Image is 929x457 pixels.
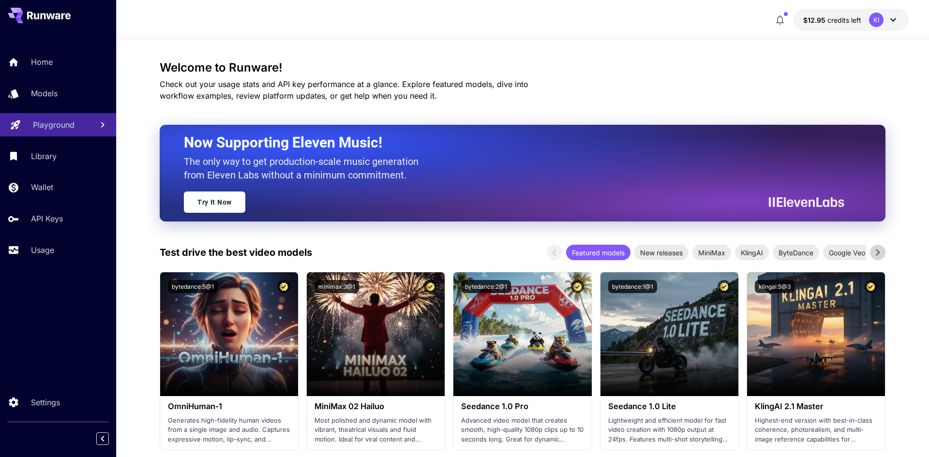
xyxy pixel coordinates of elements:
button: minimax:3@1 [315,280,359,293]
h2: Now Supporting Eleven Music! [184,133,837,152]
a: Try It Now [184,192,245,213]
button: Certified Model – Vetted for best performance and includes a commercial license. [424,280,437,293]
button: Certified Model – Vetted for best performance and includes a commercial license. [864,280,877,293]
p: Home [31,56,53,68]
div: ByteDance [773,245,819,260]
span: $12.95 [803,16,827,24]
h3: Seedance 1.0 Lite [608,402,731,411]
p: Library [31,150,57,162]
button: klingai:5@3 [755,280,794,293]
div: New releases [634,245,689,260]
h3: Seedance 1.0 Pro [461,402,584,411]
button: Collapse sidebar [96,432,109,445]
img: alt [453,272,591,396]
p: API Keys [31,213,63,224]
h3: OmniHuman‑1 [168,402,290,411]
img: alt [600,272,738,396]
img: alt [307,272,445,396]
button: Certified Model – Vetted for best performance and includes a commercial license. [718,280,731,293]
h3: Welcome to Runware! [160,61,885,74]
span: ByteDance [773,248,819,258]
p: The only way to get production-scale music generation from Eleven Labs without a minimum commitment. [184,155,426,182]
div: Featured models [566,245,630,260]
div: KI [869,13,884,27]
button: $12.9489KI [794,9,909,31]
img: alt [160,272,298,396]
span: Google Veo [823,248,871,258]
p: Test drive the best video models [160,245,312,260]
button: bytedance:2@1 [461,280,511,293]
p: Advanced video model that creates smooth, high-quality 1080p clips up to 10 seconds long. Great f... [461,416,584,444]
p: Models [31,88,58,99]
span: MiniMax [692,248,731,258]
div: Google Veo [823,245,871,260]
span: credits left [827,16,861,24]
button: Certified Model – Vetted for best performance and includes a commercial license. [571,280,584,293]
p: Wallet [31,181,53,193]
button: bytedance:1@1 [608,280,657,293]
div: MiniMax [692,245,731,260]
p: Playground [33,119,75,131]
button: Certified Model – Vetted for best performance and includes a commercial license. [277,280,290,293]
div: KlingAI [735,245,769,260]
h3: MiniMax 02 Hailuo [315,402,437,411]
p: Lightweight and efficient model for fast video creation with 1080p output at 24fps. Features mult... [608,416,731,444]
span: KlingAI [735,248,769,258]
p: Most polished and dynamic model with vibrant, theatrical visuals and fluid motion. Ideal for vira... [315,416,437,444]
div: $12.9489 [803,15,861,25]
div: Collapse sidebar [104,430,116,447]
span: Check out your usage stats and API key performance at a glance. Explore featured models, dive int... [160,79,528,101]
span: New releases [634,248,689,258]
p: Usage [31,244,54,256]
h3: KlingAI 2.1 Master [755,402,877,411]
span: Featured models [566,248,630,258]
button: bytedance:5@1 [168,280,218,293]
img: alt [747,272,885,396]
p: Generates high-fidelity human videos from a single image and audio. Captures expressive motion, l... [168,416,290,444]
p: Highest-end version with best-in-class coherence, photorealism, and multi-image reference capabil... [755,416,877,444]
p: Settings [31,397,60,408]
